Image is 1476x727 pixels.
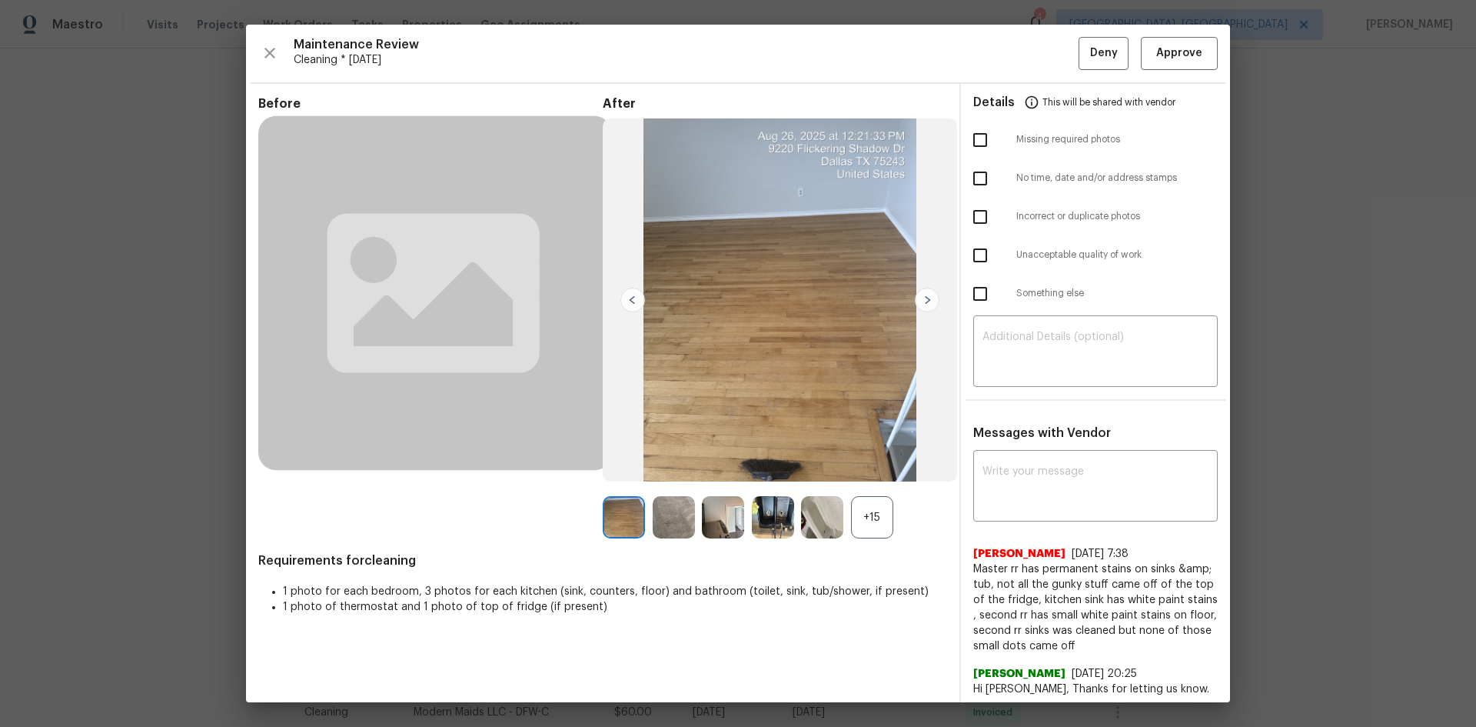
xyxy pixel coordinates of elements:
[961,275,1230,313] div: Something else
[961,159,1230,198] div: No time, date and/or address stamps
[1042,84,1175,121] span: This will be shared with vendor
[915,288,939,312] img: right-chevron-button-url
[1156,44,1202,63] span: Approve
[1016,133,1218,146] span: Missing required photos
[851,496,893,539] div: +15
[973,562,1218,654] span: Master rr has permanent stains on sinks &amp; tub, not all the gunky stuff came off of the top of...
[973,682,1218,697] span: Hi [PERSON_NAME], Thanks for letting us know.
[1016,248,1218,262] span: Unacceptable quality of work
[1016,287,1218,300] span: Something else
[258,96,603,112] span: Before
[294,52,1079,68] span: Cleaning * [DATE]
[258,553,947,569] span: Requirements for cleaning
[973,427,1111,439] span: Messages with Vendor
[961,236,1230,275] div: Unacceptable quality of work
[1072,549,1129,559] span: [DATE] 7:38
[283,584,947,599] li: 1 photo for each bedroom, 3 photos for each kitchen (sink, counters, floor) and bathroom (toilet,...
[961,121,1230,159] div: Missing required photos
[620,288,645,312] img: left-chevron-button-url
[961,198,1230,236] div: Incorrect or duplicate photos
[973,666,1065,682] span: [PERSON_NAME]
[1016,172,1218,185] span: No time, date and/or address stamps
[1072,669,1137,679] span: [DATE] 20:25
[1090,44,1118,63] span: Deny
[973,84,1015,121] span: Details
[973,546,1065,562] span: [PERSON_NAME]
[283,599,947,615] li: 1 photo of thermostat and 1 photo of top of fridge (if present)
[603,96,947,112] span: After
[1016,210,1218,223] span: Incorrect or duplicate photos
[1141,37,1218,70] button: Approve
[294,37,1079,52] span: Maintenance Review
[1079,37,1129,70] button: Deny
